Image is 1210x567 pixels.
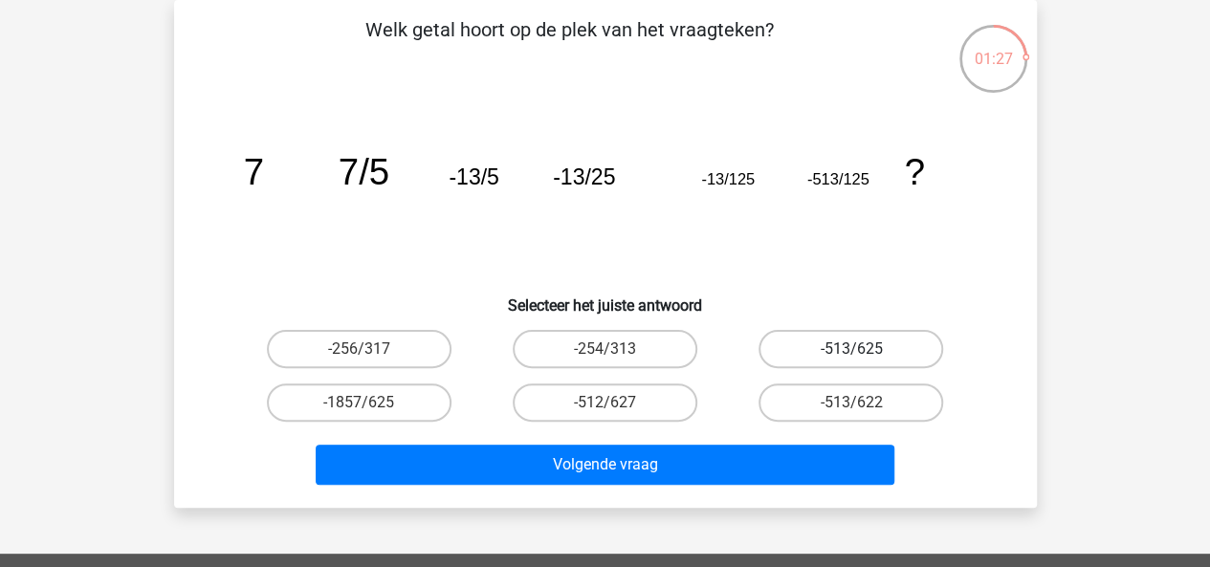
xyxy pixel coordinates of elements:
label: -513/625 [759,330,943,368]
tspan: 7 [243,151,263,192]
label: -254/313 [513,330,697,368]
h6: Selecteer het juiste antwoord [205,281,1006,315]
tspan: -13/125 [701,170,755,187]
tspan: ? [904,151,924,192]
tspan: -13/25 [553,164,615,189]
tspan: -513/125 [806,170,869,187]
p: Welk getal hoort op de plek van het vraagteken? [205,15,935,73]
tspan: -13/5 [449,164,498,189]
tspan: 7/5 [338,151,388,192]
div: 01:27 [957,23,1029,71]
label: -513/622 [759,383,943,422]
label: -1857/625 [267,383,451,422]
button: Volgende vraag [316,445,894,485]
label: -512/627 [513,383,697,422]
label: -256/317 [267,330,451,368]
